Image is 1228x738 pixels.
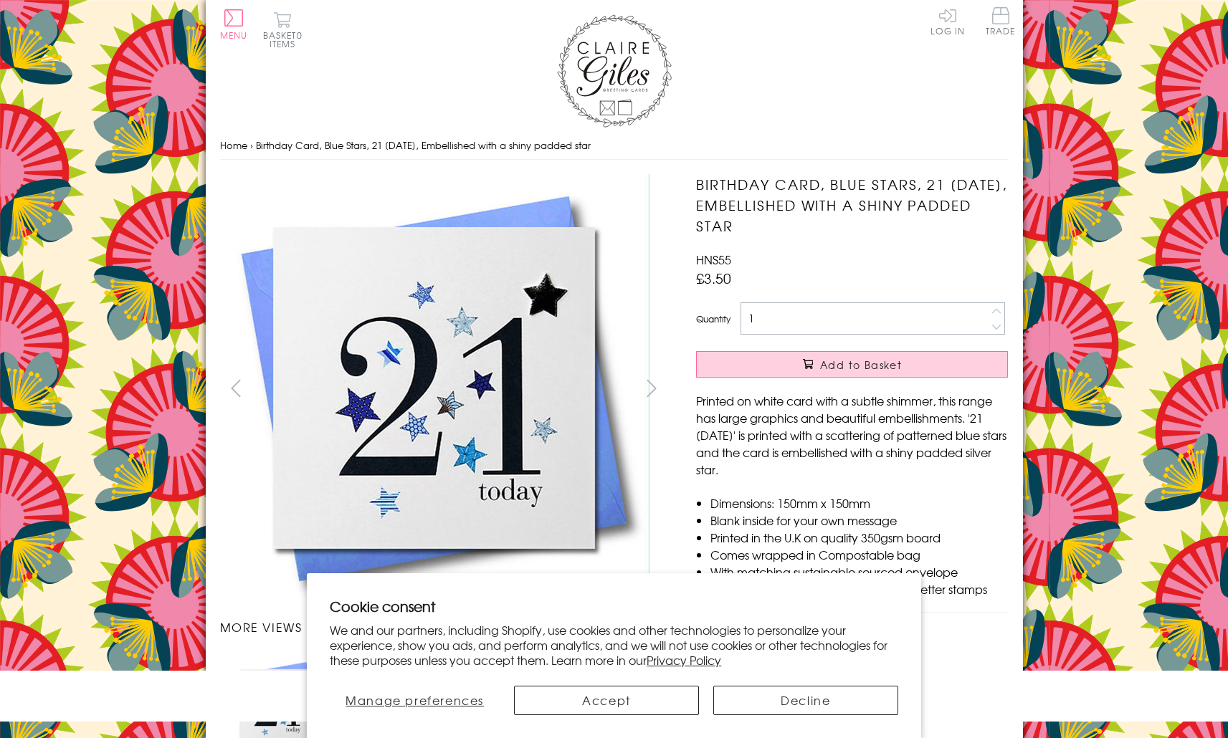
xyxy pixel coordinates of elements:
[696,351,1008,378] button: Add to Basket
[820,358,902,372] span: Add to Basket
[696,268,731,288] span: £3.50
[710,529,1008,546] li: Printed in the U.K on quality 350gsm board
[710,563,1008,580] li: With matching sustainable sourced envelope
[270,29,303,50] span: 0 items
[696,392,1008,478] p: Printed on white card with a subtle shimmer, this range has large graphics and beautiful embellis...
[635,372,667,404] button: next
[220,29,248,42] span: Menu
[256,138,591,152] span: Birthday Card, Blue Stars, 21 [DATE], Embellished with a shiny padded star
[557,14,672,128] img: Claire Giles Greetings Cards
[696,312,730,325] label: Quantity
[330,623,898,667] p: We and our partners, including Shopify, use cookies and other technologies to personalize your ex...
[930,7,965,35] a: Log In
[263,11,303,48] button: Basket0 items
[250,138,253,152] span: ›
[220,618,668,636] h3: More views
[710,494,1008,512] li: Dimensions: 150mm x 150mm
[647,651,721,668] a: Privacy Policy
[713,686,898,715] button: Decline
[514,686,699,715] button: Accept
[696,251,731,268] span: HNS55
[986,7,1016,35] span: Trade
[667,174,1098,604] img: Birthday Card, Blue Stars, 21 today, Embellished with a shiny padded star
[696,174,1008,236] h1: Birthday Card, Blue Stars, 21 [DATE], Embellished with a shiny padded star
[710,546,1008,563] li: Comes wrapped in Compostable bag
[220,138,247,152] a: Home
[220,372,252,404] button: prev
[219,174,649,603] img: Birthday Card, Blue Stars, 21 today, Embellished with a shiny padded star
[220,9,248,39] button: Menu
[330,596,898,616] h2: Cookie consent
[330,686,500,715] button: Manage preferences
[986,7,1016,38] a: Trade
[710,512,1008,529] li: Blank inside for your own message
[346,691,484,709] span: Manage preferences
[220,131,1009,160] nav: breadcrumbs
